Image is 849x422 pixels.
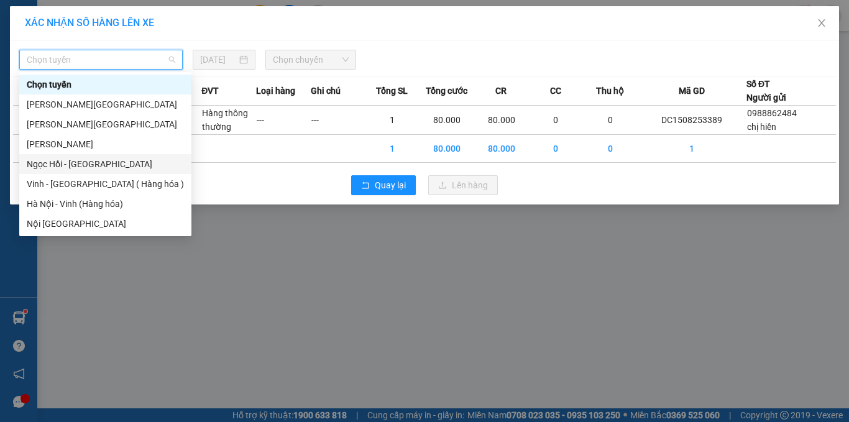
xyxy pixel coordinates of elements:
[27,137,184,151] div: [PERSON_NAME]
[747,122,776,132] span: chị hiền
[27,117,184,131] div: [PERSON_NAME][GEOGRAPHIC_DATA]
[19,154,191,174] div: Ngọc Hồi - Mỹ Đình
[27,98,184,111] div: [PERSON_NAME][GEOGRAPHIC_DATA]
[426,84,467,98] span: Tổng cước
[420,106,474,135] td: 80.000
[19,134,191,154] div: Mỹ Đình - Ngọc Hồi
[201,84,219,98] span: ĐVT
[7,50,34,112] img: logo
[474,135,529,163] td: 80.000
[495,84,507,98] span: CR
[19,214,191,234] div: Nội Tỉnh Vinh
[256,106,311,135] td: ---
[420,135,474,163] td: 80.000
[200,53,236,67] input: 15/08/2025
[201,106,256,135] td: Hàng thông thường
[27,217,184,231] div: Nội [GEOGRAPHIC_DATA]
[428,175,498,195] button: uploadLên hàng
[19,75,191,94] div: Chọn tuyến
[474,106,529,135] td: 80.000
[528,135,583,163] td: 0
[583,106,638,135] td: 0
[27,197,184,211] div: Hà Nội - Vinh (Hàng hóa)
[638,135,746,163] td: 1
[746,77,786,104] div: Số ĐT Người gửi
[638,106,746,135] td: DC1508253389
[27,157,184,171] div: Ngọc Hồi - [GEOGRAPHIC_DATA]
[273,50,349,69] span: Chọn chuyến
[311,84,341,98] span: Ghi chú
[19,114,191,134] div: Mỹ Đình - Gia Lâm
[583,135,638,163] td: 0
[27,177,184,191] div: Vinh - [GEOGRAPHIC_DATA] ( Hàng hóa )
[27,50,175,69] span: Chọn tuyến
[528,106,583,135] td: 0
[375,178,406,192] span: Quay lại
[365,135,420,163] td: 1
[361,181,370,191] span: rollback
[550,84,561,98] span: CC
[311,106,365,135] td: ---
[804,6,839,41] button: Close
[41,10,131,50] strong: CHUYỂN PHÁT NHANH AN PHÚ QUÝ
[679,84,705,98] span: Mã GD
[19,174,191,194] div: Vinh - Hà Nội ( Hàng hóa )
[19,194,191,214] div: Hà Nội - Vinh (Hàng hóa)
[256,84,295,98] span: Loại hàng
[36,53,136,85] span: [GEOGRAPHIC_DATA], [GEOGRAPHIC_DATA] ↔ [GEOGRAPHIC_DATA]
[27,78,184,91] div: Chọn tuyến
[19,94,191,114] div: Gia Lâm - Mỹ Đình
[376,84,408,98] span: Tổng SL
[351,175,416,195] button: rollbackQuay lại
[596,84,624,98] span: Thu hộ
[25,17,154,29] span: XÁC NHẬN SỐ HÀNG LÊN XE
[365,106,420,135] td: 1
[817,18,827,28] span: close
[747,108,797,118] span: 0988862484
